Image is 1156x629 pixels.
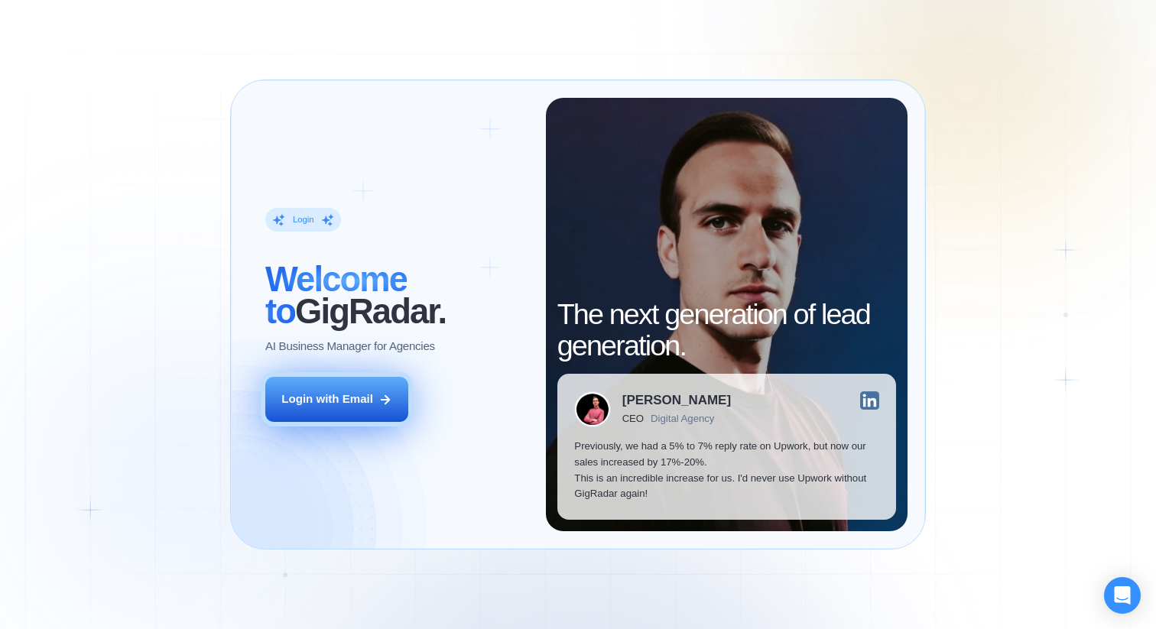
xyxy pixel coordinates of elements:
[622,394,731,407] div: [PERSON_NAME]
[265,339,435,355] p: AI Business Manager for Agencies
[622,413,644,424] div: CEO
[293,214,314,225] div: Login
[574,439,878,502] p: Previously, we had a 5% to 7% reply rate on Upwork, but now our sales increased by 17%-20%. This ...
[281,391,373,407] div: Login with Email
[1104,577,1141,614] div: Open Intercom Messenger
[651,413,714,424] div: Digital Agency
[265,377,408,422] button: Login with Email
[265,264,528,327] h2: ‍ GigRadar.
[265,260,407,331] span: Welcome to
[557,299,897,362] h2: The next generation of lead generation.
